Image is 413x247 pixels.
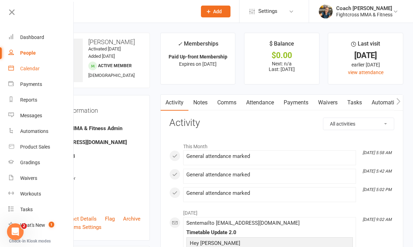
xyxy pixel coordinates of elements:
[269,39,294,52] div: $ Balance
[258,3,277,19] span: Settings
[279,95,313,111] a: Payments
[363,169,391,174] i: [DATE] 5:42 AM
[251,61,313,72] p: Next: n/a Last: [DATE]
[334,61,397,69] div: earlier [DATE]
[44,167,140,174] strong: -
[41,7,192,16] input: Search...
[8,170,74,186] a: Waivers
[44,203,140,210] div: Location
[363,217,391,222] i: [DATE] 9:02 AM
[44,125,140,132] strong: Fightcross MMA & Fitness Admin
[319,5,333,18] img: thumb_image1623694743.png
[44,119,140,126] div: Owner
[44,195,140,201] strong: [DATE]
[8,108,74,123] a: Messages
[105,215,115,223] a: Flag
[44,175,140,182] div: Member Number
[186,230,353,236] div: Timetable Update 2.0
[342,95,367,111] a: Tasks
[44,139,140,145] strong: [EMAIL_ADDRESS][DOMAIN_NAME]
[44,161,140,168] div: Address
[161,95,188,111] a: Activity
[367,95,408,111] a: Automations
[20,34,44,40] div: Dashboard
[44,189,140,196] div: Date of Birth
[8,186,74,202] a: Workouts
[8,30,74,45] a: Dashboard
[336,5,392,11] div: Coach [PERSON_NAME]
[8,202,74,217] a: Tasks
[363,187,391,192] i: [DATE] 5:02 PM
[186,153,353,159] div: General attendance marked
[7,223,24,240] iframe: Intercom live chat
[8,92,74,108] a: Reports
[44,153,140,159] strong: 0497938283
[8,217,74,233] a: What's New1
[178,39,218,52] div: Memberships
[21,223,27,229] span: 2
[169,206,394,217] li: [DATE]
[179,61,217,67] span: Expires on [DATE]
[43,104,140,114] h3: Contact information
[88,46,121,51] time: Activated [DATE]
[123,215,140,223] a: Archive
[20,128,48,134] div: Automations
[169,118,394,128] h3: Activity
[334,52,397,59] div: [DATE]
[188,95,212,111] a: Notes
[8,45,74,61] a: People
[20,207,33,212] div: Tasks
[20,144,50,150] div: Product Sales
[351,39,380,52] div: Last visit
[98,63,132,68] span: Active member
[313,95,342,111] a: Waivers
[186,172,353,178] div: General attendance marked
[20,113,42,118] div: Messages
[44,147,140,154] div: Mobile Number
[88,54,115,59] time: Added [DATE]
[20,50,36,56] div: People
[169,139,394,150] li: This Month
[212,95,241,111] a: Comms
[348,70,383,75] a: view attendance
[44,181,140,188] strong: -
[20,191,41,197] div: Workouts
[20,160,40,165] div: Gradings
[336,11,392,18] div: Fightcross MMA & Fitness
[213,9,222,14] span: Add
[8,61,74,77] a: Calendar
[20,97,37,103] div: Reports
[20,222,45,228] div: What's New
[363,150,391,155] i: [DATE] 5:58 AM
[201,6,230,17] button: Add
[251,52,313,59] div: $0.00
[178,41,182,47] i: ✓
[49,222,54,228] span: 1
[241,95,279,111] a: Attendance
[20,81,42,87] div: Payments
[44,133,140,140] div: Email
[20,66,40,71] div: Calendar
[186,190,353,196] div: General attendance marked
[8,139,74,155] a: Product Sales
[8,77,74,92] a: Payments
[8,155,74,170] a: Gradings
[88,73,135,78] span: [DEMOGRAPHIC_DATA]
[8,123,74,139] a: Automations
[169,54,227,59] strong: Paid Up-front Membership
[186,220,300,226] span: Sent email to [EMAIL_ADDRESS][DOMAIN_NAME]
[20,175,37,181] div: Waivers
[39,39,144,46] h3: [PERSON_NAME]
